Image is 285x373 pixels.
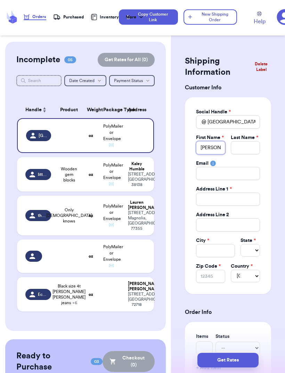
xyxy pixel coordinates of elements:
label: Email [196,160,209,167]
input: 12345 [196,270,225,283]
h3: Order Info [185,308,271,316]
strong: oz [89,254,93,258]
label: City [196,237,209,244]
div: @ [196,115,206,129]
span: littlebugbuys [38,172,47,177]
strong: oz [89,213,93,218]
button: Payment Status [109,75,155,86]
span: [GEOGRAPHIC_DATA] [39,133,47,138]
button: Delete Label [249,58,274,75]
div: [PERSON_NAME] [PERSON_NAME] [128,281,146,292]
label: Status [215,333,260,340]
label: Country [231,263,253,270]
button: Checkout (0) [103,351,155,372]
strong: oz [89,292,93,297]
button: Date Created [64,75,106,86]
a: Help [254,11,266,26]
label: Social Handle [196,108,231,115]
th: Weight [83,102,99,118]
span: PolyMailer or Envelope ✉️ [103,245,123,268]
button: Get Rates [197,353,259,367]
div: More [126,14,145,21]
input: Search [16,75,62,86]
span: Only [DEMOGRAPHIC_DATA] knows [46,207,92,224]
span: + 6 [72,301,77,305]
th: Product [55,102,83,118]
button: Copy Customer Link [119,9,178,25]
label: First Name [196,134,224,141]
label: Items [196,333,213,340]
span: PolyMailer or Envelope ✉️ [103,204,123,227]
button: New Shipping Order [184,9,237,25]
div: [STREET_ADDRESS] [GEOGRAPHIC_DATA] , TN 38138 [128,172,146,187]
h3: Customer Info [185,83,271,92]
span: Payment Status [114,79,143,83]
span: PolyMailer or Envelope ✉️ [103,124,123,147]
label: State [241,237,256,244]
div: Kaley Humble [128,161,146,172]
span: 03 [91,358,103,365]
div: [STREET_ADDRESS] Magnolia , [GEOGRAPHIC_DATA] 77355 [128,210,146,231]
span: Date Created [69,79,95,83]
span: 05 [64,56,76,63]
span: Wooden gem blocks [59,166,79,183]
span: PolyMailer or Envelope ✉️ [103,163,123,186]
th: Package Type [99,102,124,118]
span: the_rosy_robin [38,213,47,218]
a: Inventory [91,14,119,20]
div: Orders [24,14,46,19]
strong: oz [89,133,93,138]
a: Orders [24,14,46,20]
span: Eclairredondo [38,292,47,297]
button: Get Rates for All (0) [98,53,155,67]
label: Zip Code [196,263,221,270]
div: [STREET_ADDRESS] [GEOGRAPHIC_DATA] , AR 72718 [128,292,146,307]
div: Lauren [PERSON_NAME] [128,200,146,210]
label: Last Name [231,134,258,141]
h2: Shipping Information [185,56,251,78]
span: Help [254,17,266,26]
a: Purchased [53,14,84,21]
th: Address [124,102,154,118]
button: Sort ascending [42,106,47,114]
span: Black size 4t [PERSON_NAME] [PERSON_NAME] jeans [52,283,85,306]
span: Handle [25,106,42,114]
h2: Ready to Purchase [16,350,87,373]
label: Address Line 2 [196,211,229,218]
h2: Incomplete [16,54,60,65]
label: Address Line 1 [196,186,232,193]
strong: oz [89,172,93,177]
